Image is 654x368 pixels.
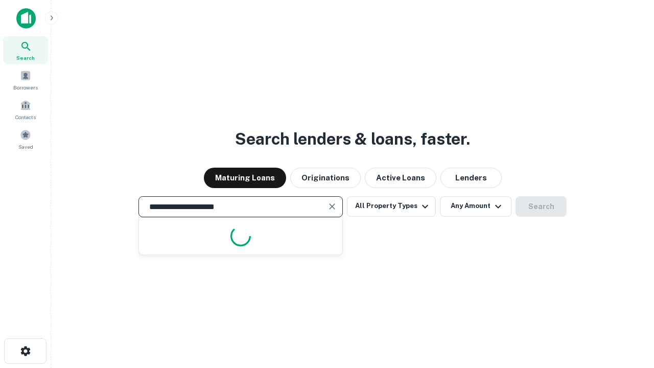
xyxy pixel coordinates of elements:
[290,168,361,188] button: Originations
[3,36,48,64] a: Search
[325,199,339,214] button: Clear
[18,143,33,151] span: Saved
[204,168,286,188] button: Maturing Loans
[13,83,38,91] span: Borrowers
[15,113,36,121] span: Contacts
[365,168,436,188] button: Active Loans
[235,127,470,151] h3: Search lenders & loans, faster.
[3,125,48,153] a: Saved
[16,54,35,62] span: Search
[440,196,511,217] button: Any Amount
[3,96,48,123] a: Contacts
[347,196,436,217] button: All Property Types
[440,168,502,188] button: Lenders
[603,286,654,335] iframe: Chat Widget
[16,8,36,29] img: capitalize-icon.png
[3,66,48,94] a: Borrowers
